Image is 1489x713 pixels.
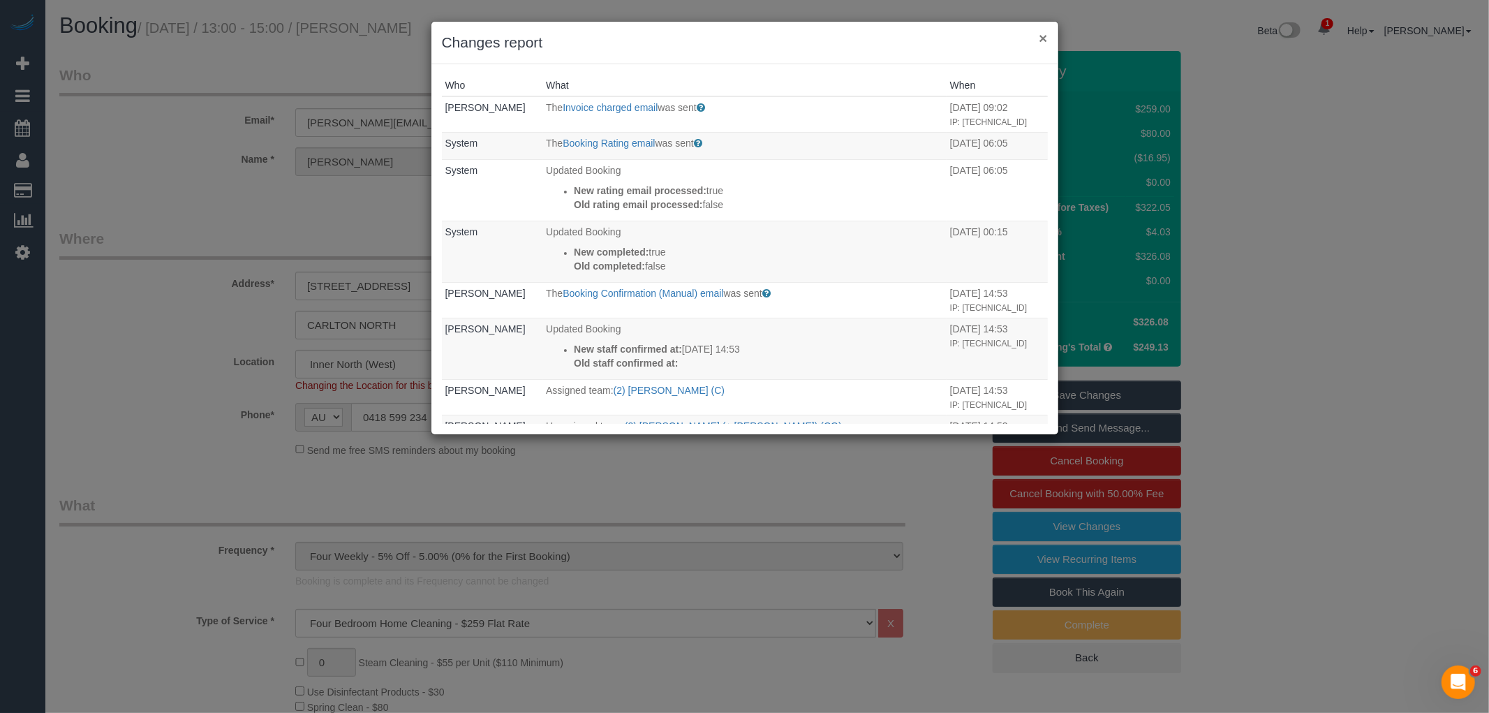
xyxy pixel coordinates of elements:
span: The [546,138,563,149]
td: Who [442,96,543,132]
td: What [542,96,947,132]
strong: New staff confirmed at: [574,344,682,355]
td: When [947,132,1048,160]
strong: New rating email processed: [574,185,706,196]
td: When [947,96,1048,132]
td: When [947,221,1048,283]
span: Updated Booking [546,226,621,237]
th: When [947,75,1048,96]
td: Who [442,318,543,380]
span: The [546,102,563,113]
span: 6 [1470,666,1481,677]
span: was sent [655,138,694,149]
small: IP: [TECHNICAL_ID] [950,117,1027,127]
p: [DATE] 14:53 [574,342,943,356]
a: System [445,138,478,149]
a: (3) [PERSON_NAME] (+ [PERSON_NAME]) (CG) [625,420,842,432]
h3: Changes report [442,32,1048,53]
p: true [574,184,943,198]
strong: Old completed: [574,260,645,272]
td: What [542,132,947,160]
td: When [947,283,1048,318]
td: When [947,160,1048,221]
td: When [947,318,1048,380]
iframe: Intercom live chat [1442,666,1475,699]
span: Updated Booking [546,165,621,176]
strong: Old staff confirmed at: [574,358,678,369]
a: Booking Rating email [563,138,655,149]
a: System [445,165,478,176]
td: Who [442,132,543,160]
a: [PERSON_NAME] [445,288,526,299]
td: What [542,318,947,380]
small: IP: [TECHNICAL_ID] [950,303,1027,313]
small: IP: [TECHNICAL_ID] [950,400,1027,410]
td: When [947,380,1048,416]
td: What [542,283,947,318]
td: When [947,416,1048,451]
a: Booking Confirmation (Manual) email [563,288,723,299]
a: [PERSON_NAME] [445,385,526,396]
button: × [1039,31,1047,45]
td: Who [442,160,543,221]
a: [PERSON_NAME] [445,420,526,432]
td: What [542,416,947,451]
span: Assigned team: [546,385,614,396]
p: true [574,245,943,259]
td: Who [442,283,543,318]
a: System [445,226,478,237]
td: Who [442,416,543,451]
th: Who [442,75,543,96]
sui-modal: Changes report [431,22,1058,434]
td: What [542,380,947,416]
span: Unassigned team: [546,420,625,432]
a: [PERSON_NAME] [445,102,526,113]
strong: Old rating email processed: [574,199,702,210]
small: IP: [TECHNICAL_ID] [950,339,1027,348]
span: was sent [724,288,762,299]
a: Invoice charged email [563,102,658,113]
span: The [546,288,563,299]
td: Who [442,221,543,283]
a: [PERSON_NAME] [445,323,526,335]
a: (2) [PERSON_NAME] (C) [614,385,725,396]
strong: New completed: [574,247,649,258]
td: What [542,160,947,221]
th: What [542,75,947,96]
span: Updated Booking [546,323,621,335]
td: What [542,221,947,283]
td: Who [442,380,543,416]
p: false [574,198,943,212]
span: was sent [658,102,696,113]
p: false [574,259,943,273]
